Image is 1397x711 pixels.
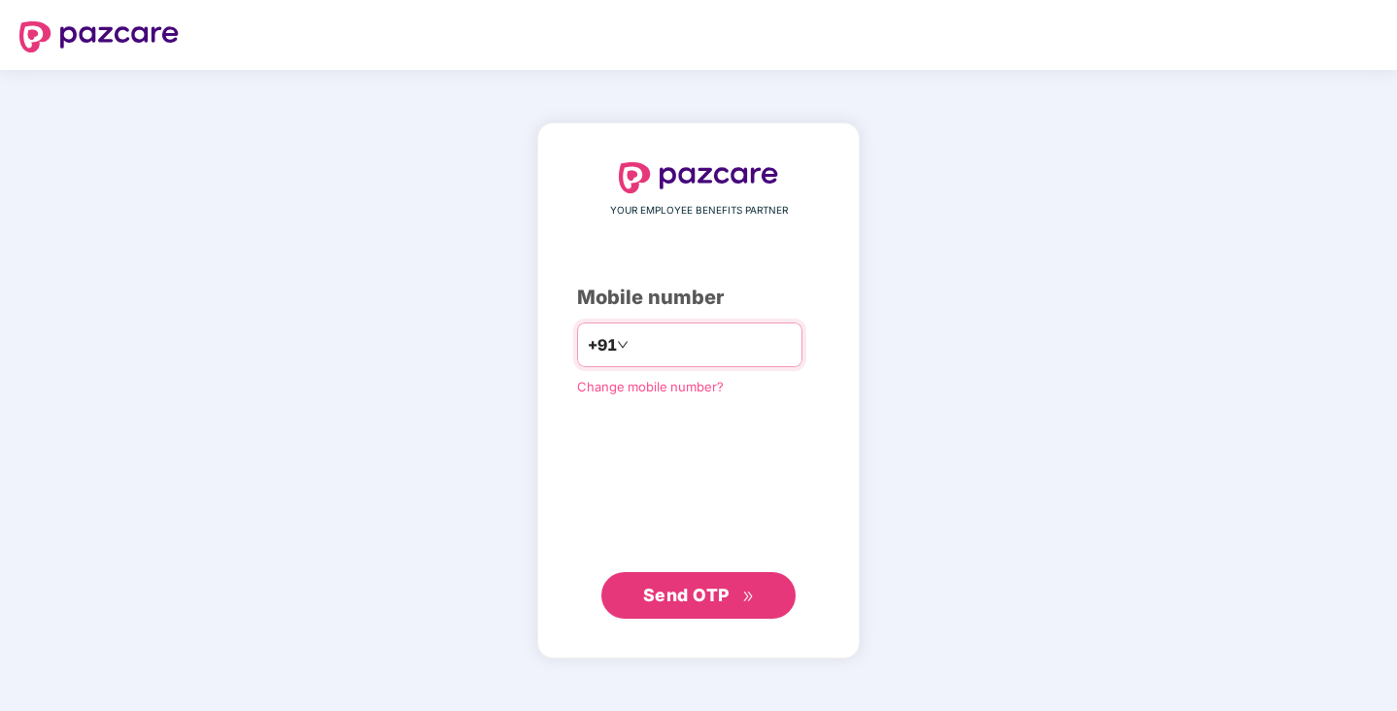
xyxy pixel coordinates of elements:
[610,203,788,219] span: YOUR EMPLOYEE BENEFITS PARTNER
[19,21,179,52] img: logo
[742,591,755,603] span: double-right
[617,339,629,351] span: down
[619,162,778,193] img: logo
[588,333,617,357] span: +91
[577,283,820,313] div: Mobile number
[601,572,796,619] button: Send OTPdouble-right
[643,585,730,605] span: Send OTP
[577,379,724,394] a: Change mobile number?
